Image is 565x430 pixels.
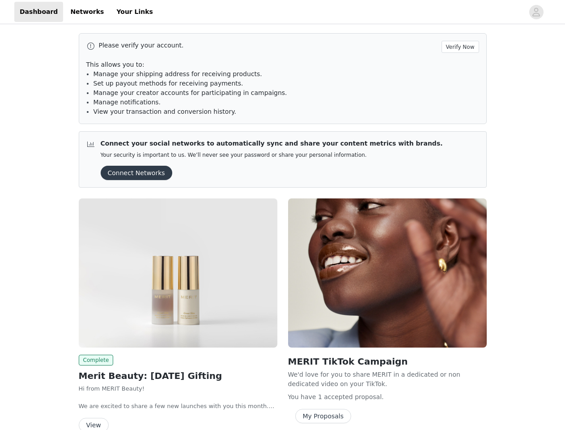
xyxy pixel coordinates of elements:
button: Verify Now [442,41,479,53]
a: Networks [65,2,109,22]
span: View your transaction and conversion history. [93,108,236,115]
p: This allows you to: [86,60,479,69]
span: Complete [79,355,114,365]
button: My Proposals [295,409,352,423]
span: Manage notifications. [93,99,161,106]
h2: Merit Beauty: [DATE] Gifting [79,369,277,383]
a: Your Links [111,2,158,22]
div: avatar [532,5,540,19]
span: Manage your creator accounts for participating in campaigns. [93,89,287,96]
span: Set up payout methods for receiving payments. [93,80,243,87]
img: MERIT [288,198,487,348]
span: Manage your shipping address for receiving products. [93,70,262,77]
a: View [79,422,109,429]
img: MERIT [79,198,277,348]
button: Connect Networks [101,166,172,180]
p: Your security is important to us. We’ll never see your password or share your personal information. [101,152,443,159]
p: Hi from MERIT Beauty! [79,384,277,393]
p: You have 1 accepted proposal . [288,392,487,402]
a: Dashboard [14,2,63,22]
h2: MERIT TikTok Campaign [288,355,487,368]
p: We are excited to share a few new launches with you this month. Our favorite now comes in travel ... [79,402,277,411]
p: We'd love for you to share MERIT in a dedicated or non dedicated video on your TikTok. [288,370,487,389]
p: Please verify your account. [99,41,438,50]
p: Connect your social networks to automatically sync and share your content metrics with brands. [101,139,443,148]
